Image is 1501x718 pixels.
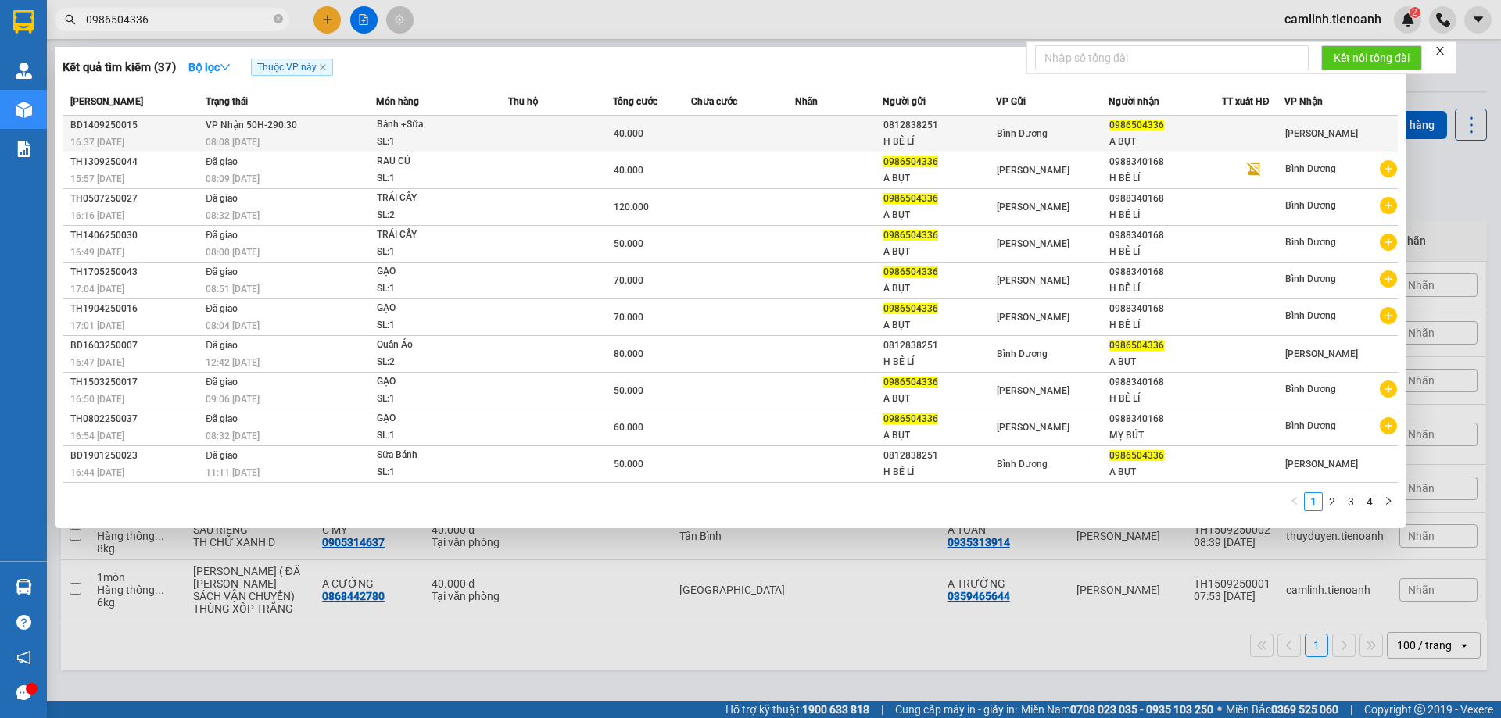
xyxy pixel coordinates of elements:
h3: Kết quả tìm kiếm ( 37 ) [63,59,176,76]
span: Đã giao [206,377,238,388]
a: 3 [1342,493,1359,510]
span: Bình Dương [1285,273,1336,284]
span: 17:04 [DATE] [70,284,124,295]
div: SL: 1 [377,464,494,481]
a: 1 [1305,493,1322,510]
span: left [1290,496,1299,505]
span: 0986504336 [1109,340,1164,351]
span: 15:57 [DATE] [70,173,124,184]
span: plus-circle [1380,234,1397,251]
span: 0986504336 [883,193,938,204]
span: Thuộc VP này [251,59,333,76]
div: A BỤT [1109,464,1221,480]
div: GẠO [377,373,494,391]
span: 0986504336 [883,266,938,277]
span: Bình Dương [1285,237,1336,248]
span: 16:49 [DATE] [70,247,124,258]
img: logo-vxr [13,10,34,34]
span: plus-circle [1380,307,1397,324]
div: MỴ BÚT [1109,427,1221,444]
span: [PERSON_NAME] [997,238,1069,249]
span: 50.000 [614,385,643,396]
div: TH0802250037 [70,411,201,427]
div: Sữa Bánh [377,447,494,464]
span: 09:06 [DATE] [206,394,260,405]
div: H BÊ LÍ [1109,207,1221,223]
span: Chưa cước [691,96,737,107]
span: [PERSON_NAME] [997,275,1069,286]
div: SL: 1 [377,170,494,188]
button: Kết nối tổng đài [1321,45,1422,70]
a: 4 [1361,493,1378,510]
span: Bình Dương [997,128,1048,139]
span: Đã giao [206,230,238,241]
div: A BỤT [883,427,995,444]
span: question-circle [16,615,31,630]
span: close [1435,45,1445,56]
span: 16:50 [DATE] [70,394,124,405]
span: 08:04 [DATE] [206,320,260,331]
span: 08:32 [DATE] [206,210,260,221]
div: TH1503250017 [70,374,201,391]
div: 0812838251 [883,448,995,464]
div: H BÊ LÍ [1109,280,1221,297]
div: H BÊ LÍ [1109,317,1221,334]
span: Bình Dương [997,459,1048,470]
span: Bình Dương [1285,420,1336,431]
div: H BÊ LÍ [1109,170,1221,187]
div: A BỤT [883,280,995,297]
div: 0812838251 [883,117,995,134]
img: solution-icon [16,141,32,157]
a: 2 [1324,493,1341,510]
div: A BỤT [1109,354,1221,370]
div: 0988340168 [1109,374,1221,391]
img: warehouse-icon [16,102,32,118]
input: Nhập số tổng đài [1035,45,1309,70]
span: down [220,62,231,73]
span: close-circle [274,13,283,27]
span: 0986504336 [883,413,938,424]
span: Đã giao [206,450,238,461]
span: 16:37 [DATE] [70,137,124,148]
div: SL: 1 [377,317,494,334]
div: BD1603250007 [70,338,201,354]
div: H BÊ LÍ [1109,391,1221,407]
div: SL: 1 [377,244,494,261]
span: 16:54 [DATE] [70,430,124,441]
span: plus-circle [1380,270,1397,288]
span: [PERSON_NAME] [997,422,1069,433]
div: Bánh +Sữa [377,116,494,134]
span: 50.000 [614,459,643,470]
span: 80.000 [614,348,643,359]
div: TH1406250030 [70,227,201,244]
span: 0986504336 [1109,450,1164,461]
div: Quần Áo [377,337,494,354]
li: 2 [1323,492,1342,511]
span: Kết nối tổng đài [1334,49,1410,66]
div: TH1309250044 [70,154,201,170]
span: plus-circle [1380,160,1397,177]
span: close [319,63,327,71]
span: [PERSON_NAME] [997,312,1069,323]
span: Món hàng [376,96,419,107]
span: [PERSON_NAME] [997,165,1069,176]
span: Nhãn [795,96,818,107]
span: Trạng thái [206,96,248,107]
div: BD1409250015 [70,117,201,134]
span: Đã giao [206,156,238,167]
div: A BỤT [1109,134,1221,150]
img: warehouse-icon [16,63,32,79]
button: left [1285,492,1304,511]
div: GẠO [377,263,494,280]
div: TRÁI CÂY [377,227,494,244]
span: Đã giao [206,193,238,204]
li: Previous Page [1285,492,1304,511]
span: Bình Dương [1285,384,1336,395]
div: 0988340168 [1109,301,1221,317]
span: 0986504336 [883,303,938,314]
span: Thu hộ [508,96,538,107]
span: Bình Dương [997,348,1048,359]
span: [PERSON_NAME] [1285,459,1358,470]
span: plus-circle [1380,197,1397,214]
